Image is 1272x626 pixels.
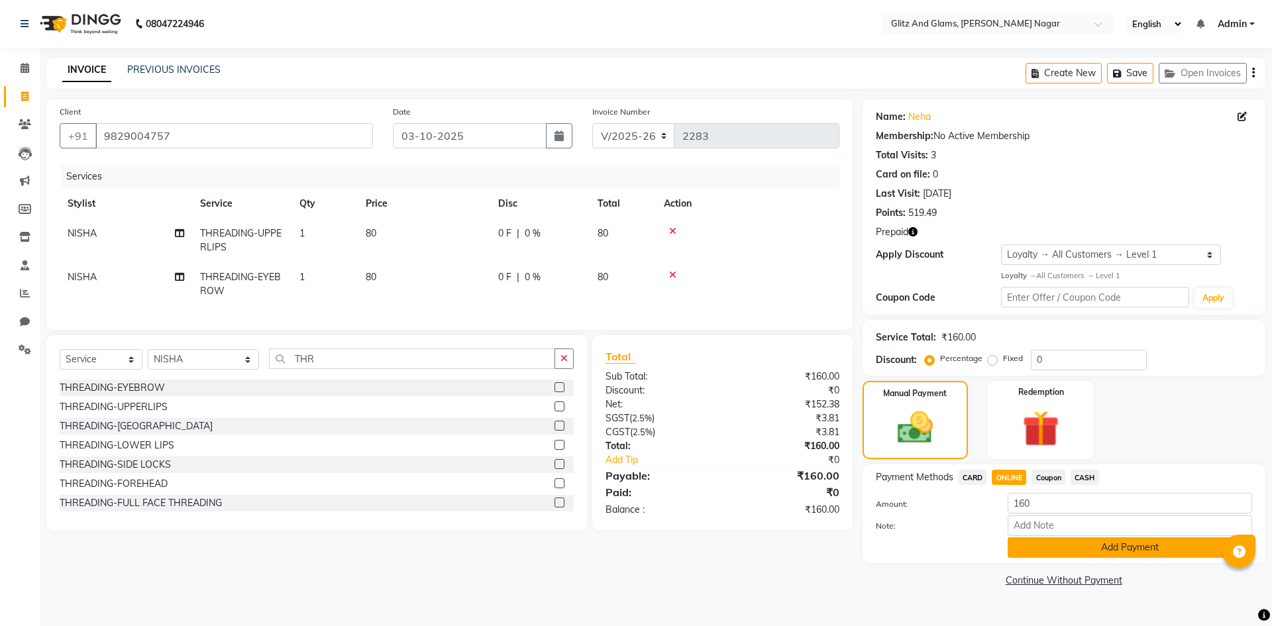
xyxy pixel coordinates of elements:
[1194,288,1232,308] button: Apply
[34,5,125,42] img: logo
[940,352,982,364] label: Percentage
[1107,63,1153,83] button: Save
[299,227,305,239] span: 1
[876,168,930,182] div: Card on file:
[722,484,849,500] div: ₹0
[299,271,305,283] span: 1
[498,270,511,284] span: 0 F
[366,227,376,239] span: 80
[596,468,722,484] div: Payable:
[200,271,281,297] span: THREADING-EYEBROW
[633,427,653,437] span: 2.5%
[596,370,722,384] div: Sub Total:
[941,331,976,344] div: ₹160.00
[883,388,947,399] label: Manual Payment
[1026,63,1102,83] button: Create New
[596,484,722,500] div: Paid:
[933,168,938,182] div: 0
[200,227,282,253] span: THREADING-UPPERLIPS
[876,129,933,143] div: Membership:
[358,189,490,219] th: Price
[598,271,608,283] span: 80
[490,189,590,219] th: Disc
[60,419,213,433] div: THREADING-[GEOGRAPHIC_DATA]
[632,413,652,423] span: 2.5%
[992,470,1026,485] span: ONLINE
[596,397,722,411] div: Net:
[1008,493,1252,513] input: Amount
[1071,470,1099,485] span: CASH
[876,129,1252,143] div: No Active Membership
[61,164,849,189] div: Services
[606,412,629,424] span: SGST
[876,148,928,162] div: Total Visits:
[743,453,849,467] div: ₹0
[60,477,168,491] div: THREADING-FOREHEAD
[525,270,541,284] span: 0 %
[722,397,849,411] div: ₹152.38
[876,187,920,201] div: Last Visit:
[60,189,192,219] th: Stylist
[596,411,722,425] div: ( )
[95,123,373,148] input: Search by Name/Mobile/Email/Code
[959,470,987,485] span: CARD
[876,470,953,484] span: Payment Methods
[596,453,743,467] a: Add Tip
[876,110,906,124] div: Name:
[60,400,168,414] div: THREADING-UPPERLIPS
[60,123,97,148] button: +91
[596,503,722,517] div: Balance :
[876,291,1001,305] div: Coupon Code
[393,106,411,118] label: Date
[908,110,931,124] a: Neha
[596,425,722,439] div: ( )
[876,248,1001,262] div: Apply Discount
[722,503,849,517] div: ₹160.00
[1011,406,1071,452] img: _gift.svg
[656,189,839,219] th: Action
[68,271,97,283] span: NISHA
[876,353,917,367] div: Discount:
[366,271,376,283] span: 80
[1008,515,1252,536] input: Add Note
[127,64,221,76] a: PREVIOUS INVOICES
[60,439,174,452] div: THREADING-LOWER LIPS
[1008,537,1252,558] button: Add Payment
[722,439,849,453] div: ₹160.00
[1018,386,1064,398] label: Redemption
[722,384,849,397] div: ₹0
[269,348,555,369] input: Search or Scan
[876,206,906,220] div: Points:
[146,5,204,42] b: 08047224946
[722,468,849,484] div: ₹160.00
[1032,470,1065,485] span: Coupon
[722,411,849,425] div: ₹3.81
[876,331,936,344] div: Service Total:
[886,407,944,448] img: _cash.svg
[291,189,358,219] th: Qty
[606,350,636,364] span: Total
[606,426,630,438] span: CGST
[1001,271,1036,280] strong: Loyalty →
[525,227,541,240] span: 0 %
[590,189,656,219] th: Total
[1218,17,1247,31] span: Admin
[923,187,951,201] div: [DATE]
[1159,63,1247,83] button: Open Invoices
[1003,352,1023,364] label: Fixed
[866,498,998,510] label: Amount:
[60,381,165,395] div: THREADING-EYEBROW
[192,189,291,219] th: Service
[876,225,908,239] span: Prepaid
[596,439,722,453] div: Total:
[498,227,511,240] span: 0 F
[598,227,608,239] span: 80
[60,106,81,118] label: Client
[517,227,519,240] span: |
[60,496,222,510] div: THREADING-FULL FACE THREADING
[68,227,97,239] span: NISHA
[62,58,111,82] a: INVOICE
[517,270,519,284] span: |
[865,574,1263,588] a: Continue Without Payment
[722,370,849,384] div: ₹160.00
